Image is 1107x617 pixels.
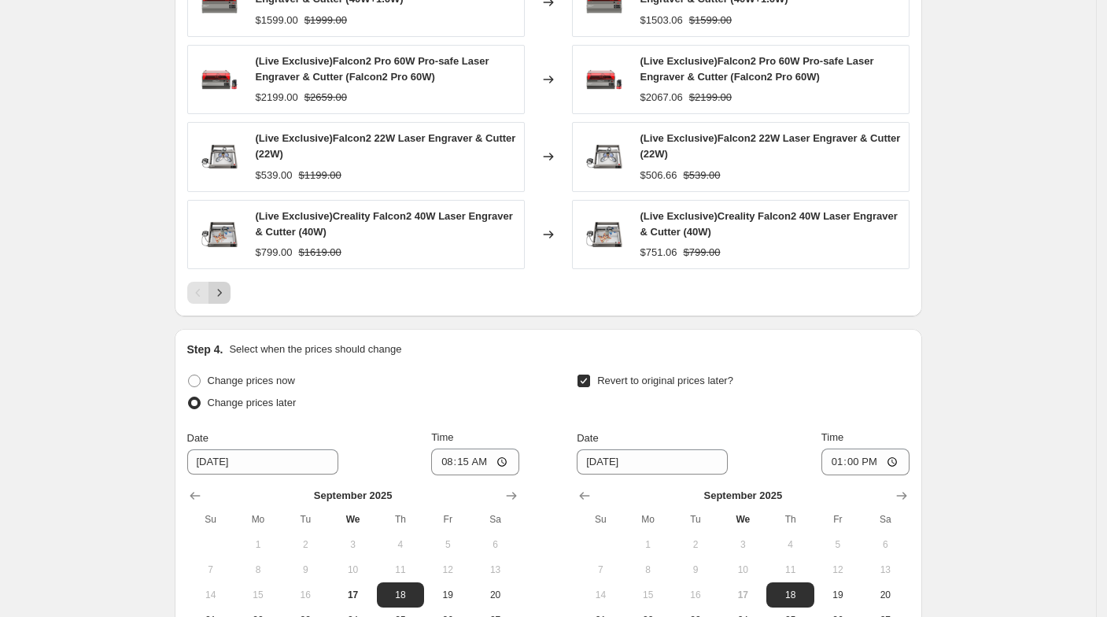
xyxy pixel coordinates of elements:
button: Thursday September 11 2025 [377,557,424,582]
th: Thursday [766,507,814,532]
img: Falcon2_22W_6_80x.png [581,133,628,180]
span: (Live Exclusive)Falcon2 Pro 60W Pro-safe Laser Engraver & Cutter (Falcon2 Pro 60W) [256,55,489,83]
span: 8 [241,563,275,576]
button: Wednesday September 10 2025 [719,557,766,582]
span: 15 [631,589,666,601]
span: Change prices later [208,397,297,408]
span: 6 [868,538,902,551]
span: Su [194,513,228,526]
strike: $1599.00 [689,13,732,28]
button: Monday September 1 2025 [625,532,672,557]
span: 3 [335,538,370,551]
button: Tuesday September 2 2025 [672,532,719,557]
button: Wednesday September 10 2025 [329,557,376,582]
span: 16 [288,589,323,601]
button: Monday September 8 2025 [234,557,282,582]
span: 11 [383,563,418,576]
div: $2199.00 [256,90,298,105]
img: Falcon2_40W_80x.png [196,211,243,258]
th: Tuesday [282,507,329,532]
th: Saturday [862,507,909,532]
span: Tu [678,513,713,526]
strike: $799.00 [684,245,721,260]
span: 14 [583,589,618,601]
img: Falcon2_22W_6_80x.png [196,133,243,180]
span: (Live Exclusive)Creality Falcon2 40W Laser Engraver & Cutter (40W) [256,210,513,238]
button: Monday September 8 2025 [625,557,672,582]
span: 10 [725,563,760,576]
button: Wednesday September 3 2025 [329,532,376,557]
button: Tuesday September 2 2025 [282,532,329,557]
span: 11 [773,563,807,576]
button: Monday September 15 2025 [234,582,282,608]
span: (Live Exclusive)Creality Falcon2 40W Laser Engraver & Cutter (40W) [640,210,898,238]
span: 2 [678,538,713,551]
button: Friday September 19 2025 [814,582,862,608]
h2: Step 4. [187,342,223,357]
span: 12 [430,563,465,576]
span: 9 [678,563,713,576]
p: Select when the prices should change [229,342,401,357]
th: Tuesday [672,507,719,532]
strike: $1999.00 [304,13,347,28]
span: (Live Exclusive)Falcon2 Pro 60W Pro-safe Laser Engraver & Cutter (Falcon2 Pro 60W) [640,55,874,83]
th: Friday [814,507,862,532]
span: (Live Exclusive)Falcon2 22W Laser Engraver & Cutter (22W) [256,132,516,160]
div: $1599.00 [256,13,298,28]
span: Th [773,513,807,526]
strike: $2199.00 [689,90,732,105]
button: Monday September 1 2025 [234,532,282,557]
span: 19 [821,589,855,601]
span: Mo [241,513,275,526]
th: Sunday [577,507,624,532]
span: We [725,513,760,526]
th: Monday [234,507,282,532]
span: 4 [383,538,418,551]
button: Today Wednesday September 17 2025 [329,582,376,608]
span: 1 [241,538,275,551]
span: 6 [478,538,512,551]
th: Wednesday [329,507,376,532]
button: Show previous month, August 2025 [574,485,596,507]
th: Thursday [377,507,424,532]
span: 2 [288,538,323,551]
button: Sunday September 14 2025 [577,582,624,608]
button: Tuesday September 16 2025 [672,582,719,608]
span: (Live Exclusive)Falcon2 22W Laser Engraver & Cutter (22W) [640,132,901,160]
div: $539.00 [256,168,293,183]
input: 9/17/2025 [187,449,338,475]
button: Saturday September 20 2025 [471,582,518,608]
button: Sunday September 7 2025 [577,557,624,582]
button: Thursday September 18 2025 [377,582,424,608]
span: Time [821,431,843,443]
span: 5 [430,538,465,551]
span: Th [383,513,418,526]
button: Saturday September 13 2025 [862,557,909,582]
span: Change prices now [208,375,295,386]
span: 20 [478,589,512,601]
input: 9/17/2025 [577,449,728,475]
button: Tuesday September 9 2025 [672,557,719,582]
input: 12:00 [431,449,519,475]
button: Saturday September 20 2025 [862,582,909,608]
span: 13 [868,563,902,576]
span: 17 [335,589,370,601]
th: Saturday [471,507,518,532]
button: Thursday September 4 2025 [377,532,424,557]
span: 7 [194,563,228,576]
button: Show next month, October 2025 [891,485,913,507]
span: 18 [383,589,418,601]
th: Sunday [187,507,234,532]
span: 4 [773,538,807,551]
img: Falcon2_40W_80x.png [581,211,628,258]
span: 12 [821,563,855,576]
span: 19 [430,589,465,601]
img: Falcon2_Pro_40W_1.6W_80x.png [581,56,628,103]
div: $799.00 [256,245,293,260]
span: Sa [868,513,902,526]
strike: $539.00 [684,168,721,183]
span: Revert to original prices later? [597,375,733,386]
button: Friday September 5 2025 [424,532,471,557]
button: Thursday September 4 2025 [766,532,814,557]
span: 20 [868,589,902,601]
